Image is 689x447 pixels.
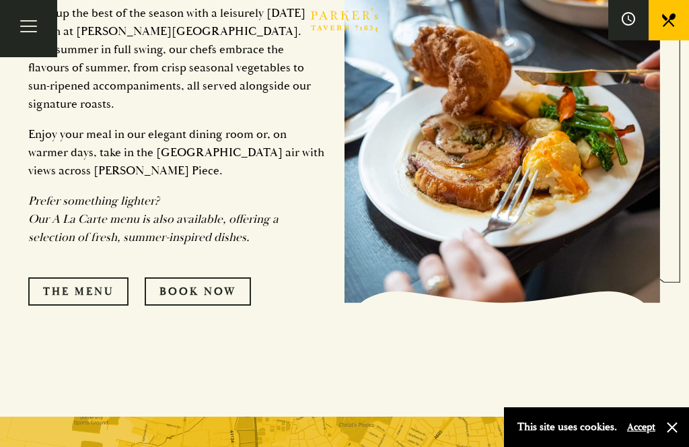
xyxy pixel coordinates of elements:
a: Book Now [145,277,251,306]
em: Our A La Carte menu is also available, offering a selection of fresh, summer-inspired dishes. [28,211,279,245]
p: This site uses cookies. [517,417,617,437]
button: Accept [627,421,655,434]
button: Close and accept [665,421,679,434]
p: Soak up the best of the season with a leisurely [DATE] Lunch at [PERSON_NAME][GEOGRAPHIC_DATA]. W... [28,4,324,113]
a: The Menu [28,277,129,306]
em: Prefer something lighter? [28,193,159,209]
p: Enjoy your meal in our elegant dining room or, on warmer days, take in the [GEOGRAPHIC_DATA] air ... [28,125,324,180]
